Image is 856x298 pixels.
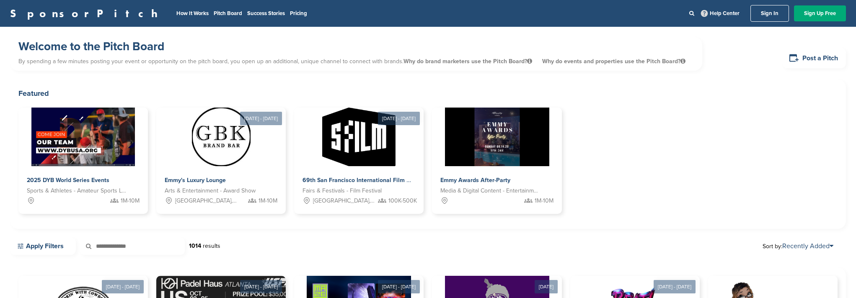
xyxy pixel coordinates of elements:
span: Sports & Athletes - Amateur Sports Leagues [27,186,127,195]
a: Sponsorpitch & 2025 DYB World Series Events Sports & Athletes - Amateur Sports Leagues 1M-10M [18,108,148,214]
p: By spending a few minutes posting your event or opportunity on the pitch board, you open up an ad... [18,54,694,69]
a: Success Stories [247,10,285,17]
span: 1M-10M [535,196,553,206]
h2: Featured [18,87,838,99]
span: Arts & Entertainment - Award Show [165,186,256,195]
a: [DATE] - [DATE] Sponsorpitch & Emmy's Luxury Lounge Arts & Entertainment - Award Show [GEOGRAPHIC... [156,94,286,214]
a: Sign Up Free [794,5,846,21]
a: Sign In [750,5,789,22]
strong: 1014 [189,242,201,249]
img: Sponsorpitch & [445,108,549,166]
a: Sponsorpitch & Emmy Awards After-Party Media & Digital Content - Entertainment 1M-10M [432,108,561,214]
div: [DATE] - [DATE] [240,112,282,125]
span: 1M-10M [259,196,277,206]
a: SponsorPitch [10,8,163,19]
div: [DATE] - [DATE] [378,112,420,125]
span: results [203,242,220,249]
span: 69th San Francisco International Film Festival [303,177,428,184]
a: Pricing [290,10,307,17]
div: [DATE] - [DATE] [378,280,420,293]
span: Emmy's Luxury Lounge [165,177,226,184]
div: [DATE] - [DATE] [654,280,696,293]
span: [GEOGRAPHIC_DATA], [GEOGRAPHIC_DATA] [313,196,376,206]
span: Sort by: [763,243,833,249]
span: Emmy Awards After-Party [440,177,510,184]
a: How It Works [176,10,209,17]
a: Help Center [699,8,741,18]
span: Why do events and properties use the Pitch Board? [542,58,685,65]
a: Pitch Board [214,10,242,17]
img: Sponsorpitch & [192,108,251,166]
span: 2025 DYB World Series Events [27,177,109,184]
a: Post a Pitch [782,48,846,68]
h1: Welcome to the Pitch Board [18,39,694,54]
img: Sponsorpitch & [31,108,135,166]
a: [DATE] - [DATE] Sponsorpitch & 69th San Francisco International Film Festival Fairs & Festivals -... [294,94,424,214]
span: Fairs & Festivals - Film Festival [303,186,382,195]
span: [GEOGRAPHIC_DATA], [GEOGRAPHIC_DATA] [175,196,238,206]
span: 1M-10M [121,196,140,206]
span: 100K-500K [388,196,417,206]
span: Media & Digital Content - Entertainment [440,186,540,195]
a: Recently Added [782,242,833,250]
span: Why do brand marketers use the Pitch Board? [403,58,534,65]
img: Sponsorpitch & [322,108,396,166]
a: Apply Filters [10,237,76,255]
div: [DATE] [535,280,558,293]
div: [DATE] - [DATE] [102,280,144,293]
div: [DATE] - [DATE] [240,280,282,293]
